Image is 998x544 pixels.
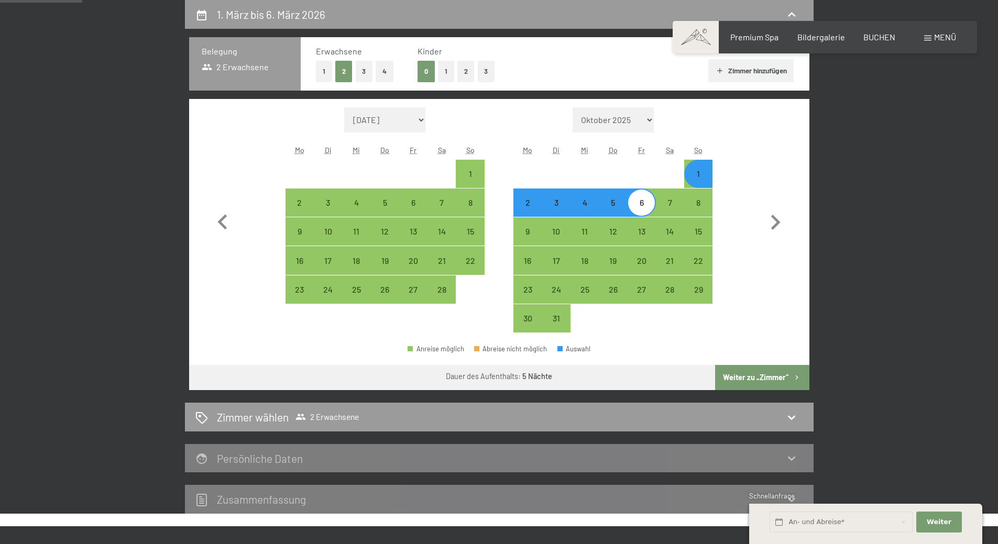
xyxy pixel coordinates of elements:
[371,217,399,246] div: Anreise möglich
[427,246,456,274] div: Anreise möglich
[356,61,373,82] button: 3
[863,32,895,42] a: BUCHEN
[542,217,571,246] div: Anreise möglich
[656,188,684,217] div: Anreise möglich
[418,46,442,56] span: Kinder
[571,217,599,246] div: Wed Mar 11 2026
[399,246,427,274] div: Anreise möglich
[457,227,483,253] div: 15
[315,285,341,312] div: 24
[400,285,426,312] div: 27
[657,227,683,253] div: 14
[684,217,712,246] div: Sun Mar 15 2026
[513,246,542,274] div: Mon Mar 16 2026
[438,146,446,154] abbr: Samstag
[427,188,456,217] div: Anreise möglich
[438,61,454,82] button: 1
[571,275,599,304] div: Anreise möglich
[343,227,369,253] div: 11
[456,188,484,217] div: Sun Feb 08 2026
[571,217,599,246] div: Anreise möglich
[684,246,712,274] div: Anreise möglich
[335,61,353,82] button: 2
[429,198,455,225] div: 7
[456,217,484,246] div: Sun Feb 15 2026
[316,61,332,82] button: 1
[314,246,342,274] div: Anreise möglich
[371,246,399,274] div: Thu Feb 19 2026
[457,198,483,225] div: 8
[429,285,455,312] div: 28
[343,257,369,283] div: 18
[656,275,684,304] div: Anreise möglich
[295,146,304,154] abbr: Montag
[684,160,712,188] div: Anreise möglich
[522,372,552,381] b: 5 Nächte
[523,146,532,154] abbr: Montag
[514,314,541,340] div: 30
[342,188,370,217] div: Wed Feb 04 2026
[342,217,370,246] div: Anreise möglich
[342,246,370,274] div: Wed Feb 18 2026
[513,304,542,332] div: Mon Mar 30 2026
[410,146,416,154] abbr: Freitag
[514,198,541,225] div: 2
[314,275,342,304] div: Anreise möglich
[684,188,712,217] div: Anreise möglich
[343,285,369,312] div: 25
[557,346,591,352] div: Auswahl
[657,285,683,312] div: 28
[427,188,456,217] div: Sat Feb 07 2026
[656,217,684,246] div: Sat Mar 14 2026
[474,346,547,352] div: Abreise nicht möglich
[400,198,426,225] div: 6
[572,227,598,253] div: 11
[627,188,655,217] div: Anreise möglich
[314,275,342,304] div: Tue Feb 24 2026
[684,275,712,304] div: Anreise möglich
[371,275,399,304] div: Anreise möglich
[542,275,571,304] div: Tue Mar 24 2026
[542,188,571,217] div: Tue Mar 03 2026
[353,146,360,154] abbr: Mittwoch
[628,285,654,312] div: 27
[571,188,599,217] div: Anreise möglich
[542,304,571,332] div: Anreise möglich
[627,275,655,304] div: Anreise möglich
[429,227,455,253] div: 14
[286,188,314,217] div: Mon Feb 02 2026
[286,217,314,246] div: Anreise möglich
[314,188,342,217] div: Tue Feb 03 2026
[572,198,598,225] div: 4
[513,188,542,217] div: Anreise möglich
[371,188,399,217] div: Anreise möglich
[456,246,484,274] div: Anreise möglich
[542,246,571,274] div: Tue Mar 17 2026
[286,246,314,274] div: Anreise möglich
[314,217,342,246] div: Tue Feb 10 2026
[217,493,306,506] h2: Zusammen­fassung
[656,275,684,304] div: Sat Mar 28 2026
[708,59,794,82] button: Zimmer hinzufügen
[315,227,341,253] div: 10
[513,217,542,246] div: Mon Mar 09 2026
[287,227,313,253] div: 9
[427,275,456,304] div: Sat Feb 28 2026
[627,217,655,246] div: Fri Mar 13 2026
[400,227,426,253] div: 13
[286,275,314,304] div: Mon Feb 23 2026
[730,32,778,42] span: Premium Spa
[916,512,961,533] button: Weiter
[325,146,332,154] abbr: Dienstag
[543,227,569,253] div: 10
[427,275,456,304] div: Anreise möglich
[342,217,370,246] div: Wed Feb 11 2026
[399,275,427,304] div: Anreise möglich
[399,188,427,217] div: Fri Feb 06 2026
[287,257,313,283] div: 16
[927,517,951,527] span: Weiter
[217,452,303,465] h2: Persönliche Daten
[343,198,369,225] div: 4
[371,188,399,217] div: Thu Feb 05 2026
